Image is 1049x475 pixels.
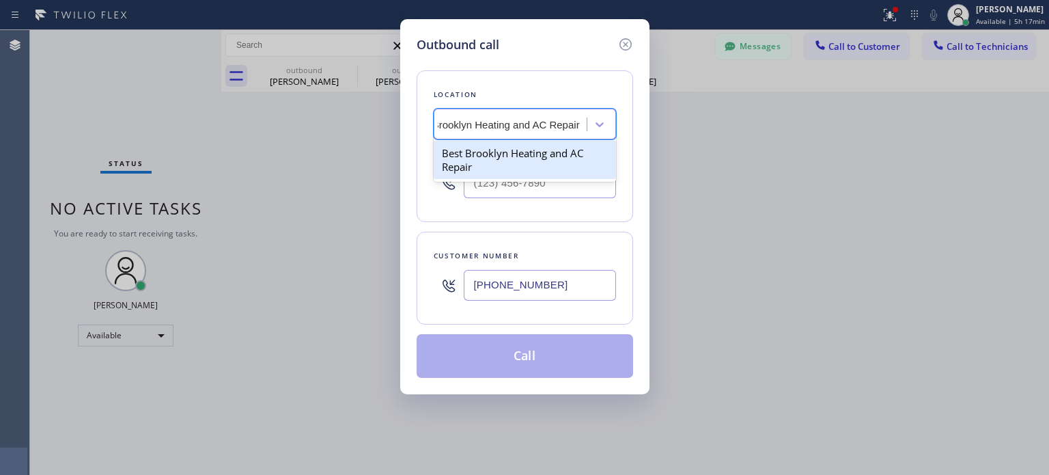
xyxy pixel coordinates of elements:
[434,87,616,102] div: Location
[417,36,499,54] h5: Outbound call
[417,334,633,378] button: Call
[434,249,616,263] div: Customer number
[464,270,616,301] input: (123) 456-7890
[464,167,616,198] input: (123) 456-7890
[434,141,616,179] div: Best Brooklyn Heating and AC Repair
